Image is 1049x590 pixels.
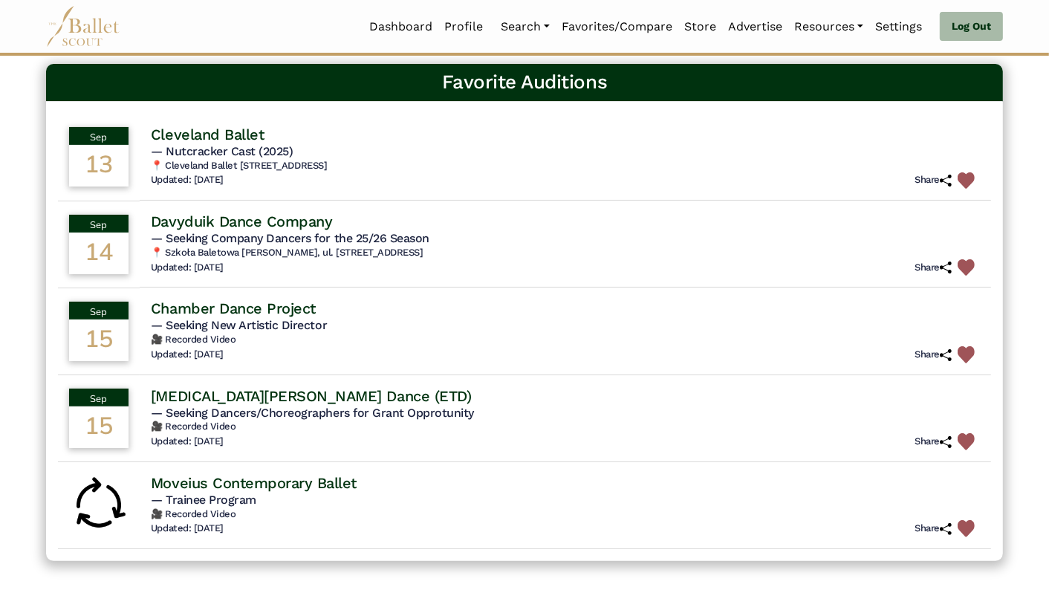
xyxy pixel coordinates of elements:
[438,11,489,42] a: Profile
[69,215,129,233] div: Sep
[869,11,928,42] a: Settings
[151,174,224,187] h6: Updated: [DATE]
[69,233,129,274] div: 14
[915,262,952,274] h6: Share
[556,11,678,42] a: Favorites/Compare
[69,476,129,535] img: Rolling Audition
[915,349,952,361] h6: Share
[151,231,429,245] span: — Seeking Company Dancers for the 25/26 Season
[678,11,722,42] a: Store
[69,302,129,320] div: Sep
[151,435,224,448] h6: Updated: [DATE]
[915,435,952,448] h6: Share
[151,349,224,361] h6: Updated: [DATE]
[58,70,991,95] h3: Favorite Auditions
[151,406,474,420] span: — Seeking Dancers/Choreographers for Grant Opprotunity
[151,508,980,521] h6: 🎥 Recorded Video
[151,522,224,535] h6: Updated: [DATE]
[722,11,788,42] a: Advertise
[151,493,256,507] span: — Trainee Program
[151,473,357,493] h4: Moveius Contemporary Ballet
[915,174,952,187] h6: Share
[151,125,264,144] h4: Cleveland Ballet
[151,212,332,231] h4: Davyduik Dance Company
[151,144,293,158] span: — Nutcracker Cast (2025)
[151,299,316,318] h4: Chamber Dance Project
[69,127,129,145] div: Sep
[151,318,327,332] span: — Seeking New Artistic Director
[69,320,129,361] div: 15
[363,11,438,42] a: Dashboard
[940,12,1003,42] a: Log Out
[495,11,556,42] a: Search
[151,247,980,259] h6: 📍 Szkoła Baletowa [PERSON_NAME], ul. [STREET_ADDRESS]
[69,145,129,187] div: 13
[151,262,224,274] h6: Updated: [DATE]
[151,386,471,406] h4: [MEDICAL_DATA][PERSON_NAME] Dance (ETD)
[69,389,129,406] div: Sep
[788,11,869,42] a: Resources
[69,406,129,448] div: 15
[151,421,980,433] h6: 🎥 Recorded Video
[915,522,952,535] h6: Share
[151,334,980,346] h6: 🎥 Recorded Video
[151,160,980,172] h6: 📍 Cleveland Ballet [STREET_ADDRESS]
